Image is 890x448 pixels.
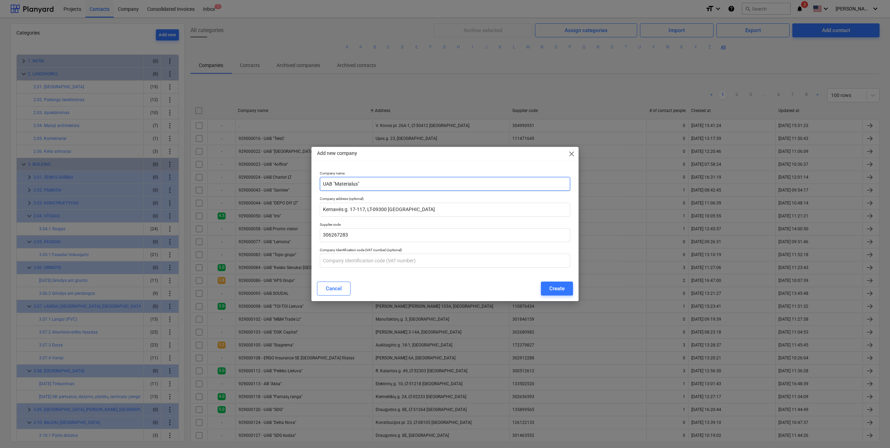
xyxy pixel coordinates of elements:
p: Company Identification code (VAT number) (optional) [320,248,570,254]
input: Supplier code [320,228,570,242]
button: Cancel [317,282,350,296]
div: Cancel [326,284,342,293]
div: Create [549,284,565,293]
span: close [567,150,576,158]
button: Create [541,282,573,296]
input: Company Identification code (VAT number) [320,254,570,268]
p: Company name [320,171,570,177]
p: Add new company [317,150,357,157]
iframe: Chat Widget [855,415,890,448]
input: Company address [320,203,570,217]
p: Company address (optional) [320,196,570,202]
input: Company name [320,177,570,191]
p: Supplier code [320,222,570,228]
